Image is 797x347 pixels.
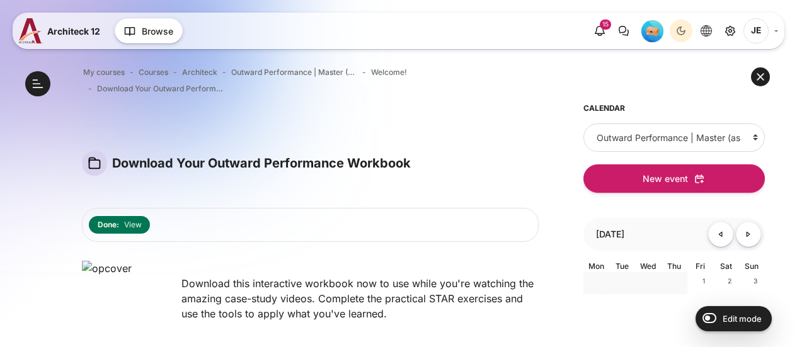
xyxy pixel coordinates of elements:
[82,261,539,336] p: Download this interactive workbook now to use while you're watching the amazing case-study videos...
[98,219,119,230] strong: Done:
[723,314,762,324] span: Edit mode
[695,20,718,42] button: Languages
[720,272,739,291] span: 2
[82,64,539,97] nav: Navigation bar
[371,67,407,78] a: Welcome!
[640,261,656,271] span: Wed
[743,18,769,43] span: Jim E
[588,20,611,42] div: Show notification window with 15 new notifications
[643,172,688,185] span: New event
[667,261,681,271] span: Thu
[142,25,173,38] span: Browse
[720,261,732,271] span: Sat
[47,25,100,38] span: Architeck 12
[19,18,105,43] a: A12 A12 Architeck 12
[124,219,142,230] span: View
[139,67,168,78] a: Courses
[694,272,713,291] span: 1
[743,18,778,43] a: User menu
[89,213,152,236] div: Completion requirements for Download Your Outward Performance Workbook
[182,67,217,78] a: Architeck
[583,164,765,193] button: New event
[583,103,765,113] h5: Calendar
[19,18,42,43] img: A12
[696,261,705,271] span: Fri
[83,67,125,78] a: My courses
[112,155,411,171] h4: Download Your Outward Performance Workbook
[616,261,629,271] span: Tue
[670,20,692,42] button: Light Mode Dark Mode
[588,261,604,271] span: Mon
[636,20,668,42] a: Level #1
[641,20,663,42] img: Level #1
[746,272,765,291] span: 3
[115,18,183,43] button: Browse
[596,229,624,240] h3: [DATE]
[600,20,611,30] div: 15
[745,261,759,271] span: Sun
[612,20,635,42] button: There are 0 unread conversations
[231,67,357,78] a: Outward Performance | Master (Latest)
[672,21,691,40] div: Dark Mode
[97,83,223,94] a: Download Your Outward Performance Workbook
[719,20,742,42] a: Site administration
